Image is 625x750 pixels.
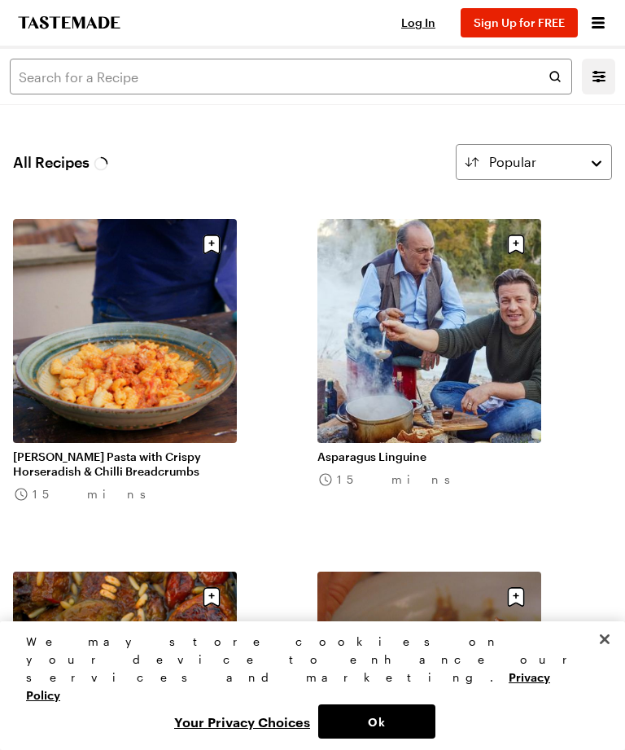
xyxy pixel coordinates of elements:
button: Close [587,621,623,657]
button: Mobile filters [588,66,610,87]
button: Save recipe [500,581,531,612]
button: Sign Up for FREE [461,8,578,37]
input: Search for a Recipe [10,59,572,94]
div: We may store cookies on your device to enhance our services and marketing. [26,633,585,704]
button: Popular [456,144,612,180]
button: Save recipe [196,229,227,260]
span: Sign Up for FREE [474,15,565,29]
button: Your Privacy Choices [166,704,318,739]
span: Log In [401,15,435,29]
div: Privacy [26,633,585,739]
button: Open menu [588,12,609,33]
button: Ok [318,704,435,739]
a: To Tastemade Home Page [16,16,122,29]
span: Popular [489,152,536,172]
button: Save recipe [196,581,227,612]
button: Log In [386,15,451,31]
button: Save recipe [500,229,531,260]
a: [PERSON_NAME] Pasta with Crispy Horseradish & Chilli Breadcrumbs [13,450,237,479]
a: Asparagus Linguine [317,450,541,464]
span: All Recipes [13,151,109,173]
